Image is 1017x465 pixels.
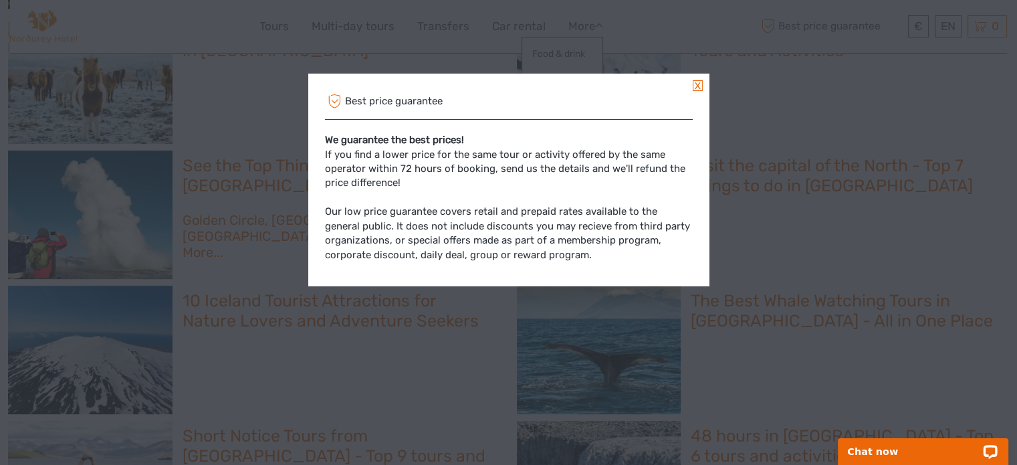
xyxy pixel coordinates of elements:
[325,91,443,112] span: Best price guarantee
[325,134,464,146] strong: We guarantee the best prices!
[325,120,693,276] div: If you find a lower price for the same tour or activity offered by the same operator within 72 ho...
[829,423,1017,465] iframe: LiveChat chat widget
